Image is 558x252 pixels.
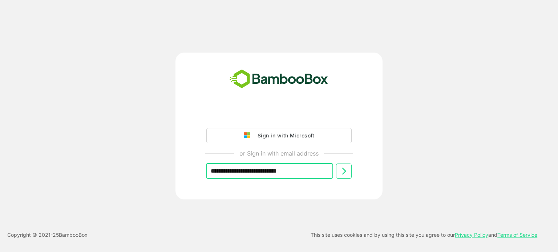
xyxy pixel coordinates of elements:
[203,108,355,124] iframe: Schaltfläche „Über Google anmelden“
[206,128,352,143] button: Sign in with Microsoft
[311,231,537,239] p: This site uses cookies and by using this site you agree to our and
[244,132,254,139] img: google
[497,232,537,238] a: Terms of Service
[455,232,488,238] a: Privacy Policy
[239,149,319,158] p: or Sign in with email address
[226,67,332,91] img: bamboobox
[7,231,88,239] p: Copyright © 2021- 25 BambooBox
[254,131,314,140] div: Sign in with Microsoft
